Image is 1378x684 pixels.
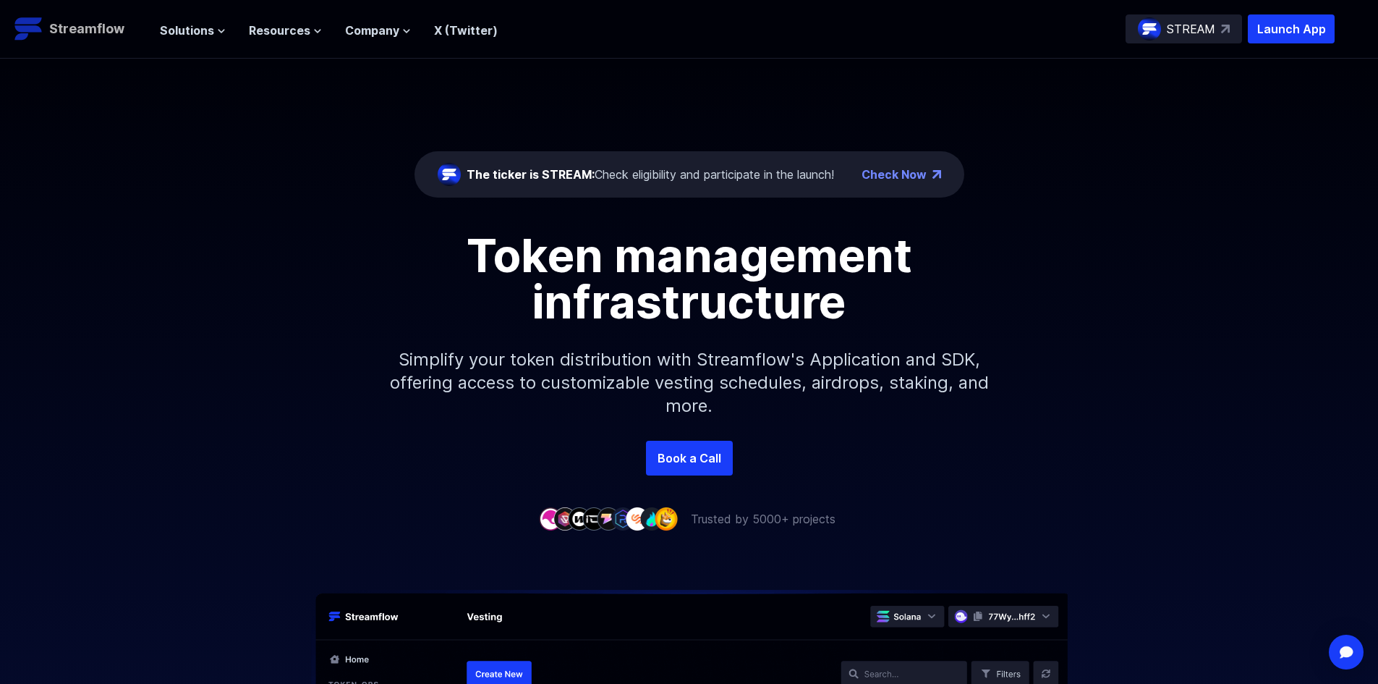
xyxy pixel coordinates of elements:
img: company-8 [640,507,663,530]
span: Resources [249,22,310,39]
p: Streamflow [49,19,124,39]
div: Check eligibility and participate in the launch! [467,166,834,183]
a: X (Twitter) [434,23,498,38]
span: The ticker is STREAM: [467,167,595,182]
img: company-4 [582,507,605,530]
a: Check Now [862,166,927,183]
span: Company [345,22,399,39]
h1: Token management infrastructure [364,232,1015,325]
button: Launch App [1248,14,1335,43]
img: Streamflow Logo [14,14,43,43]
p: Trusted by 5000+ projects [691,510,835,528]
img: company-3 [568,507,591,530]
img: top-right-arrow.svg [1221,25,1230,33]
img: company-2 [553,507,577,530]
img: streamflow-logo-circle.png [438,163,461,186]
div: Open Intercom Messenger [1329,635,1364,670]
img: top-right-arrow.png [932,170,941,179]
a: STREAM [1126,14,1242,43]
span: Solutions [160,22,214,39]
button: Solutions [160,22,226,39]
a: Book a Call [646,441,733,476]
button: Company [345,22,411,39]
img: company-1 [539,507,562,530]
p: Simplify your token distribution with Streamflow's Application and SDK, offering access to custom... [378,325,1000,441]
img: company-9 [655,507,678,530]
p: STREAM [1167,20,1215,38]
button: Resources [249,22,322,39]
a: Streamflow [14,14,145,43]
img: company-5 [597,507,620,530]
img: company-6 [611,507,634,530]
img: company-7 [626,507,649,530]
img: streamflow-logo-circle.png [1138,17,1161,41]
